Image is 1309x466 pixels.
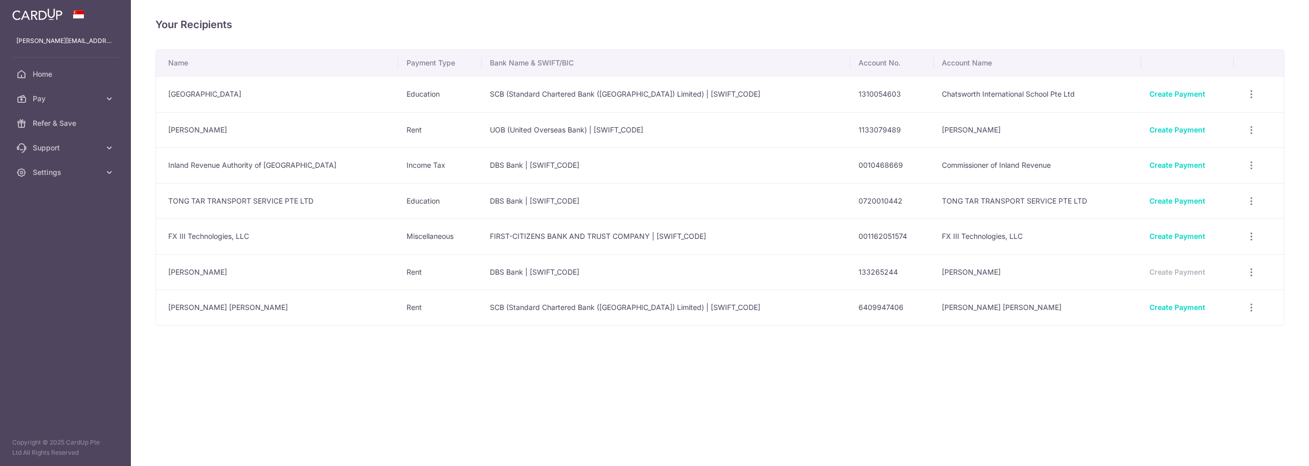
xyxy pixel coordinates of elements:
[156,290,398,325] td: [PERSON_NAME] [PERSON_NAME]
[1149,303,1205,312] a: Create Payment
[482,76,850,112] td: SCB (Standard Chartered Bank ([GEOGRAPHIC_DATA]) Limited) | [SWIFT_CODE]
[156,254,398,290] td: [PERSON_NAME]
[850,183,934,219] td: 0720010442
[156,218,398,254] td: FX III Technologies, LLC
[850,50,934,76] th: Account No.
[934,218,1141,254] td: FX III Technologies, LLC
[934,183,1141,219] td: TONG TAR TRANSPORT SERVICE PTE LTD
[16,36,115,46] p: [PERSON_NAME][EMAIL_ADDRESS][PERSON_NAME][DOMAIN_NAME]
[33,118,100,128] span: Refer & Save
[1149,196,1205,205] a: Create Payment
[850,290,934,325] td: 6409947406
[398,290,482,325] td: Rent
[33,94,100,104] span: Pay
[398,218,482,254] td: Miscellaneous
[934,50,1141,76] th: Account Name
[156,183,398,219] td: TONG TAR TRANSPORT SERVICE PTE LTD
[156,76,398,112] td: [GEOGRAPHIC_DATA]
[398,112,482,148] td: Rent
[850,76,934,112] td: 1310054603
[1149,125,1205,134] a: Create Payment
[934,76,1141,112] td: Chatsworth International School Pte Ltd
[482,254,850,290] td: DBS Bank | [SWIFT_CODE]
[398,254,482,290] td: Rent
[398,50,482,76] th: Payment Type
[1149,90,1205,98] a: Create Payment
[482,290,850,325] td: SCB (Standard Chartered Bank ([GEOGRAPHIC_DATA]) Limited) | [SWIFT_CODE]
[850,218,934,254] td: 001162051574
[482,112,850,148] td: UOB (United Overseas Bank) | [SWIFT_CODE]
[482,218,850,254] td: FIRST-CITIZENS BANK AND TRUST COMPANY | [SWIFT_CODE]
[1149,232,1205,240] a: Create Payment
[482,147,850,183] td: DBS Bank | [SWIFT_CODE]
[850,147,934,183] td: 0010468669
[156,112,398,148] td: [PERSON_NAME]
[155,16,1284,33] h4: Your Recipients
[398,183,482,219] td: Education
[33,143,100,153] span: Support
[33,69,100,79] span: Home
[1244,435,1299,461] iframe: Opens a widget where you can find more information
[934,254,1141,290] td: [PERSON_NAME]
[482,50,850,76] th: Bank Name & SWIFT/BIC
[934,290,1141,325] td: [PERSON_NAME] [PERSON_NAME]
[1149,161,1205,169] a: Create Payment
[12,8,62,20] img: CardUp
[934,147,1141,183] td: Commissioner of Inland Revenue
[398,147,482,183] td: Income Tax
[850,112,934,148] td: 1133079489
[398,76,482,112] td: Education
[850,254,934,290] td: 133265244
[33,167,100,177] span: Settings
[156,50,398,76] th: Name
[156,147,398,183] td: Inland Revenue Authority of [GEOGRAPHIC_DATA]
[934,112,1141,148] td: [PERSON_NAME]
[482,183,850,219] td: DBS Bank | [SWIFT_CODE]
